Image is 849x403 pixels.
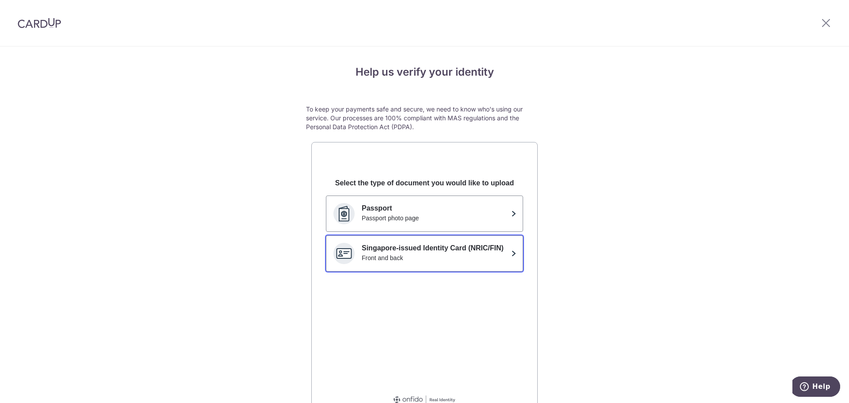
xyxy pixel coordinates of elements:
[792,376,840,399] iframe: Opens a widget where you can find more information
[326,178,523,188] div: Select the type of document you would like to upload
[20,6,38,14] span: Help
[362,203,508,214] p: Passport
[326,235,523,272] button: Singapore-issued Identity Card (NRIC/FIN)Front and back
[362,243,508,253] p: Singapore-issued Identity Card (NRIC/FIN)
[326,196,523,272] ul: Documents you can use to verify your identity
[306,64,543,80] h4: Help us verify your identity
[306,105,543,131] p: To keep your payments safe and secure, we need to know who's using our service. Our processes are...
[362,253,508,262] div: Front and back
[18,18,61,28] img: CardUp
[326,196,523,232] button: PassportPassport photo page
[362,214,508,223] div: Passport photo page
